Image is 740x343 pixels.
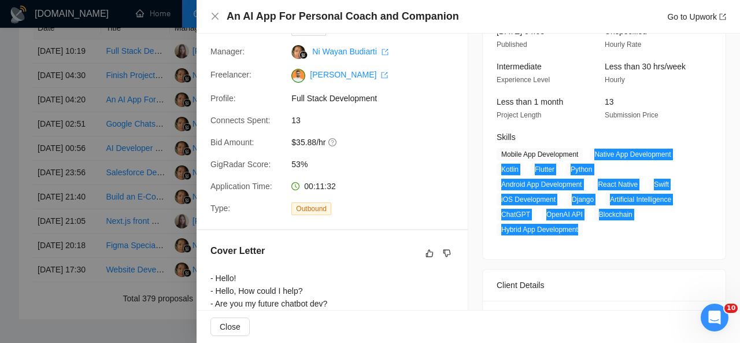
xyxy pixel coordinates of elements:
span: Outbound [291,202,331,215]
span: export [381,72,388,79]
span: Python [566,163,597,176]
span: Less than 1 month [497,97,563,106]
span: close [210,12,220,21]
span: Hourly Rate [605,40,641,49]
span: iOS Development [497,193,560,206]
div: Client Details [497,270,712,301]
span: Published [497,40,527,49]
span: Hourly [605,76,625,84]
span: Flutter [530,163,559,176]
span: Type: [210,204,230,213]
span: export [382,49,388,56]
button: dislike [440,246,454,260]
span: Close [220,320,240,333]
span: Android App Development [497,178,586,191]
span: Django [567,193,598,206]
button: Close [210,12,220,21]
img: c1NLmzrk-0pBZjOo1nLSJnOz0itNHKTdmMHAt8VIsLFzaWqqsJDJtcFyV3OYvrqgu3 [291,69,305,83]
span: 10 [724,304,738,313]
span: Full Stack Development [291,92,465,105]
span: React Native [593,178,642,191]
span: Connects Spent: [210,116,271,125]
a: Go to Upworkexport [667,12,726,21]
span: Swift [649,178,674,191]
span: 13 [291,114,465,127]
span: Native App Development [590,148,675,161]
span: question-circle [328,138,338,147]
span: Bid Amount: [210,138,254,147]
span: Intermediate [497,62,542,71]
span: 00:11:32 [304,182,336,191]
img: gigradar-bm.png [299,51,308,59]
span: 53% [291,158,465,171]
span: GigRadar Score: [210,160,271,169]
span: Application Time: [210,182,272,191]
span: Hybrid App Development [497,223,583,236]
span: Experience Level [497,76,550,84]
h5: Cover Letter [210,244,265,258]
a: [PERSON_NAME] export [310,70,388,79]
span: Mobile App Development [497,148,583,161]
span: Blockchain [594,208,637,221]
span: OpenAI API [542,208,587,221]
span: Project Length [497,111,541,119]
span: clock-circle [291,182,299,190]
span: 13 [605,97,614,106]
span: like [425,249,434,258]
span: Less than 30 hrs/week [605,62,686,71]
span: Skills [497,132,516,142]
span: Submission Price [605,111,658,119]
h4: An AI App For Personal Coach and Companion [227,9,459,24]
span: dislike [443,249,451,258]
span: Kotlin [497,163,523,176]
span: $35.88/hr [291,136,465,149]
span: Freelancer: [210,70,251,79]
button: like [423,246,436,260]
iframe: Intercom live chat [701,304,728,331]
span: Artificial Intelligence [605,193,676,206]
span: ChatGPT [497,208,535,221]
span: Manager: [210,47,245,56]
span: export [719,13,726,20]
button: Close [210,318,250,336]
span: Profile: [210,94,236,103]
a: Ni Wayan Budiarti export [312,47,388,56]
